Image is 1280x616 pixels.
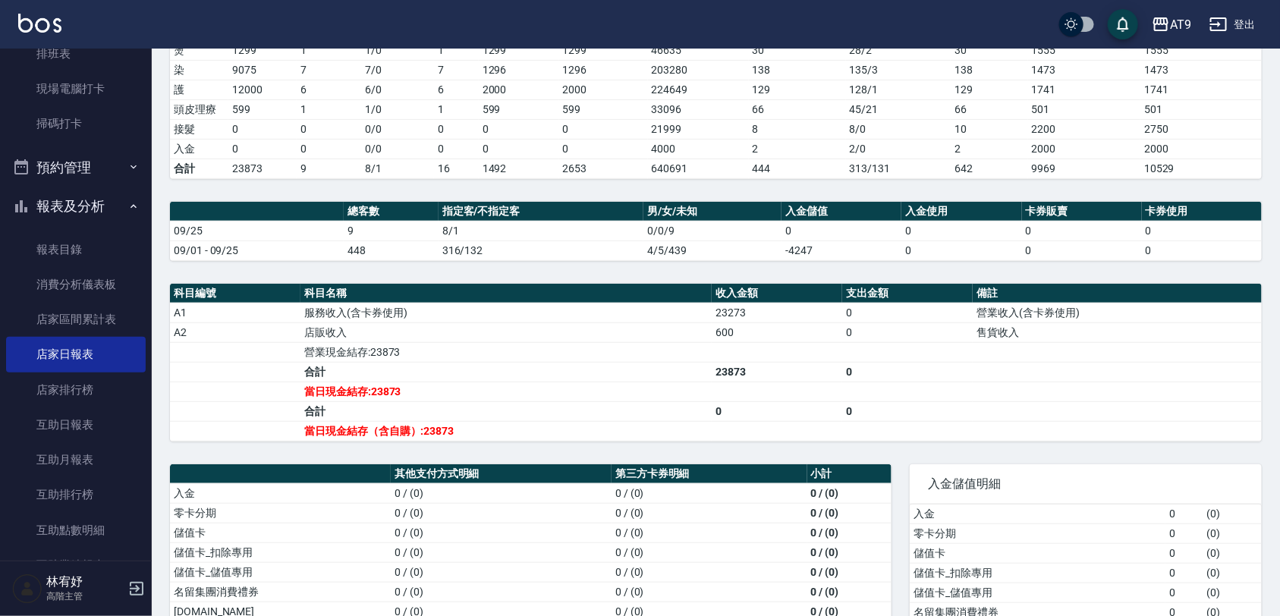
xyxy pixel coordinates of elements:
td: 0 / (0) [807,542,892,562]
td: 0 [1165,563,1203,583]
td: 0 [1022,240,1142,260]
td: 9075 [228,60,297,80]
td: 129 [951,80,1027,99]
td: 4000 [648,139,749,159]
td: 0 [434,139,479,159]
td: 0 [228,119,297,139]
a: 掃碼打卡 [6,106,146,141]
td: 45 / 21 [846,99,951,119]
td: 1741 [1140,80,1262,99]
td: 1 / 0 [361,40,434,60]
td: 66 [749,99,846,119]
td: 23873 [712,362,842,382]
td: 1 [297,99,362,119]
td: 護 [170,80,228,99]
table: a dense table [170,202,1262,261]
td: 營業現金結存:23873 [300,342,712,362]
td: 0 [842,322,973,342]
td: 0 / (0) [391,542,612,562]
td: 9 [297,159,362,178]
td: 合計 [300,362,712,382]
td: 28 / 2 [846,40,951,60]
td: 600 [712,322,842,342]
th: 收入金額 [712,284,842,303]
td: 09/01 - 09/25 [170,240,344,260]
button: save [1108,9,1138,39]
td: 6 [434,80,479,99]
td: 30 [749,40,846,60]
td: 0 [1165,543,1203,563]
td: 30 [951,40,1027,60]
td: A1 [170,303,300,322]
td: 0/0/9 [643,221,782,240]
td: 0 / (0) [612,542,807,562]
td: 0 [1165,504,1203,524]
td: 1299 [228,40,297,60]
a: 互助日報表 [6,407,146,442]
th: 卡券販賣 [1022,202,1142,222]
td: 0 [901,221,1021,240]
td: 1296 [559,60,648,80]
a: 互助排行榜 [6,477,146,512]
td: 0 [842,303,973,322]
td: 頭皮理療 [170,99,228,119]
th: 卡券使用 [1142,202,1262,222]
a: 互助點數明細 [6,513,146,548]
td: 1299 [559,40,648,60]
td: ( 0 ) [1203,523,1262,543]
td: 0 [782,221,901,240]
th: 科目名稱 [300,284,712,303]
td: 7 / 0 [361,60,434,80]
td: 儲值卡_扣除專用 [910,563,1165,583]
td: 10 [951,119,1027,139]
td: 599 [228,99,297,119]
td: 0 / (0) [391,523,612,542]
th: 男/女/未知 [643,202,782,222]
td: 0 [1142,221,1262,240]
td: 138 [951,60,1027,80]
td: 1299 [479,40,559,60]
td: 0 [1165,583,1203,602]
th: 入金使用 [901,202,1021,222]
td: 7 [297,60,362,80]
td: -4247 [782,240,901,260]
th: 指定客/不指定客 [439,202,644,222]
td: 2 [749,139,846,159]
td: 203280 [648,60,749,80]
td: 入金 [910,504,1165,524]
td: 0 [1022,221,1142,240]
td: ( 0 ) [1203,543,1262,563]
td: 0 [434,119,479,139]
h5: 林宥妤 [46,574,124,589]
td: 燙 [170,40,228,60]
td: 0 [297,139,362,159]
td: 9 [344,221,439,240]
td: 0 / 0 [361,139,434,159]
td: 1 / 0 [361,99,434,119]
table: a dense table [170,284,1262,442]
td: 0 / (0) [612,503,807,523]
td: 0 / (0) [391,503,612,523]
button: AT9 [1146,9,1197,40]
td: 當日現金結存:23873 [300,382,712,401]
td: 16 [434,159,479,178]
td: 0 [1165,523,1203,543]
td: 444 [749,159,846,178]
a: 互助月報表 [6,442,146,477]
td: 營業收入(含卡券使用) [973,303,1262,322]
div: AT9 [1170,15,1191,34]
td: 入金 [170,483,391,503]
td: 0 [842,401,973,421]
td: 儲值卡_儲值專用 [910,583,1165,602]
td: 23273 [712,303,842,322]
td: 2000 [559,80,648,99]
td: 入金 [170,139,228,159]
td: 0 [559,139,648,159]
td: 448 [344,240,439,260]
td: 316/132 [439,240,644,260]
td: ( 0 ) [1203,504,1262,524]
td: 8 [749,119,846,139]
a: 店家排行榜 [6,372,146,407]
td: 46635 [648,40,749,60]
td: 2000 [479,80,559,99]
